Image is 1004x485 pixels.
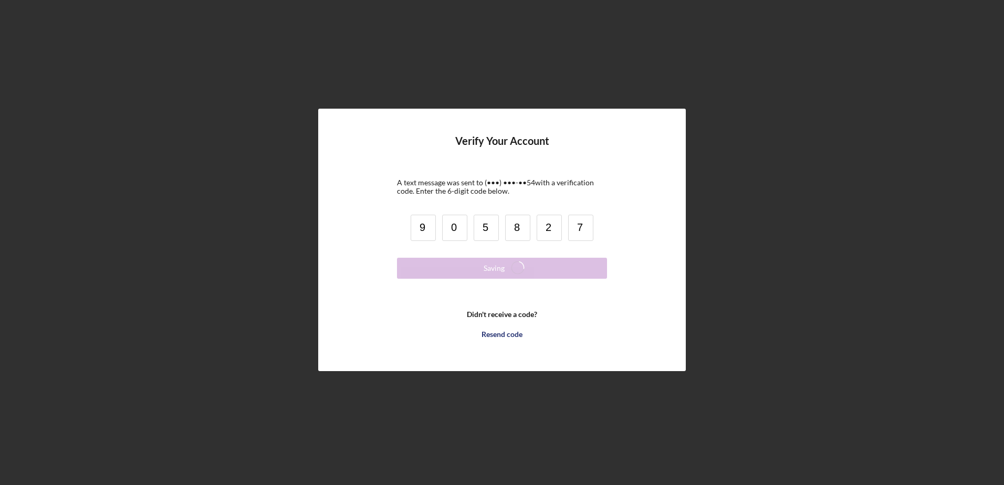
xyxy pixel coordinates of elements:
[397,324,607,345] button: Resend code
[397,258,607,279] button: Saving
[397,178,607,195] div: A text message was sent to (•••) •••-•• 54 with a verification code. Enter the 6-digit code below.
[455,135,549,163] h4: Verify Your Account
[482,324,522,345] div: Resend code
[467,310,537,319] b: Didn't receive a code?
[484,258,505,279] div: Saving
